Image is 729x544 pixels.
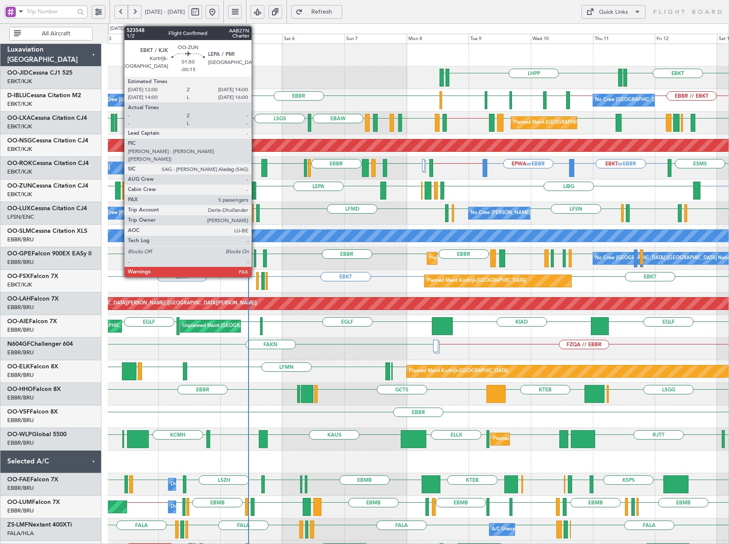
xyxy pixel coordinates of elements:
span: OO-HHO [7,386,33,392]
div: [DATE] [110,25,124,32]
a: ZS-LMFNextant 400XTi [7,522,72,528]
span: OO-ELK [7,364,30,370]
div: Unplanned Maint [GEOGRAPHIC_DATA] ([GEOGRAPHIC_DATA] National) [182,320,343,333]
a: OO-HHOFalcon 8X [7,386,61,392]
div: Unplanned Maint [GEOGRAPHIC_DATA] ([GEOGRAPHIC_DATA]) [210,184,350,197]
div: Quick Links [599,8,628,17]
div: Fri 5 [220,34,283,44]
div: No Crew [PERSON_NAME] ([PERSON_NAME]) [471,207,573,220]
div: Fri 12 [655,34,717,44]
a: OO-FAEFalcon 7X [7,477,58,483]
span: OO-VSF [7,409,30,415]
a: EBBR/BRU [7,507,34,515]
a: OO-FSXFalcon 7X [7,273,58,279]
span: OO-SLM [7,228,31,234]
button: All Aircraft [9,27,93,41]
a: D-IBLUCessna Citation M2 [7,93,81,98]
div: Thu 11 [593,34,655,44]
span: OO-ROK [7,160,32,166]
a: EBKT/KJK [7,168,32,176]
a: EBBR/BRU [7,417,34,424]
a: OO-SLMCessna Citation XLS [7,228,87,234]
div: Thu 4 [158,34,220,44]
span: Refresh [304,9,339,15]
a: OO-ELKFalcon 8X [7,364,58,370]
div: Planned Maint Kortrijk-[GEOGRAPHIC_DATA] [409,365,508,378]
span: OO-LUM [7,499,32,505]
div: Planned Maint [PERSON_NAME]-[GEOGRAPHIC_DATA][PERSON_NAME] ([GEOGRAPHIC_DATA][PERSON_NAME]) [5,297,257,310]
a: EBBR/BRU [7,394,34,402]
span: OO-LXA [7,115,31,121]
a: EBKT/KJK [7,123,32,130]
a: OO-LUMFalcon 7X [7,499,60,505]
input: Trip Number [26,5,75,18]
a: EBKT/KJK [7,281,32,289]
span: OO-LAH [7,296,31,302]
div: Planned Maint Milan (Linate) [493,433,554,446]
span: OO-NSG [7,138,32,144]
div: No Crew [PERSON_NAME] ([PERSON_NAME]) [98,207,200,220]
a: EBKT/KJK [7,100,32,108]
div: Sun 7 [344,34,407,44]
span: OO-FSX [7,273,30,279]
a: OO-AIEFalcon 7X [7,318,57,324]
a: OO-ROKCessna Citation CJ4 [7,160,89,166]
a: EBBR/BRU [7,349,34,356]
div: Owner Melsbroek Air Base [171,478,229,491]
a: N604GFChallenger 604 [7,341,73,347]
div: Wed 10 [531,34,593,44]
a: OO-VSFFalcon 8X [7,409,58,415]
a: EBBR/BRU [7,258,34,266]
a: OO-ZUNCessna Citation CJ4 [7,183,88,189]
span: OO-ZUN [7,183,32,189]
span: OO-GPE [7,251,32,257]
span: OO-JID [7,70,29,76]
a: EBBR/BRU [7,326,34,334]
a: OO-LAHFalcon 7X [7,296,59,302]
span: D-IBLU [7,93,26,98]
a: OO-GPEFalcon 900EX EASy II [7,251,92,257]
a: OO-WLPGlobal 5500 [7,431,67,437]
span: OO-LUX [7,205,31,211]
a: EBBR/BRU [7,371,34,379]
a: EBKT/KJK [7,78,32,85]
div: Planned Maint [GEOGRAPHIC_DATA] ([GEOGRAPHIC_DATA] National) [513,116,668,129]
a: EBBR/BRU [7,236,34,243]
a: OO-JIDCessna CJ1 525 [7,70,72,76]
div: Planned Maint Kortrijk-[GEOGRAPHIC_DATA] [427,275,526,287]
button: Quick Links [581,5,645,19]
span: ZS-LMF [7,522,28,528]
div: Wed 3 [96,34,158,44]
a: OO-LXACessna Citation CJ4 [7,115,87,121]
span: OO-WLP [7,431,32,437]
a: EBKT/KJK [7,145,32,153]
div: Sat 6 [282,34,344,44]
div: Mon 8 [407,34,469,44]
div: A/C Unavailable [492,523,527,536]
span: OO-FAE [7,477,30,483]
div: Owner Melsbroek Air Base [171,501,229,513]
a: EBBR/BRU [7,484,34,492]
span: [DATE] - [DATE] [145,8,185,16]
a: EBKT/KJK [7,191,32,198]
a: LFSN/ENC [7,213,34,221]
button: Refresh [291,5,342,19]
a: EBBR/BRU [7,304,34,311]
a: OO-LUXCessna Citation CJ4 [7,205,87,211]
div: Planned Maint [GEOGRAPHIC_DATA] ([GEOGRAPHIC_DATA] National) [429,252,584,265]
span: N604GF [7,341,30,347]
a: OO-NSGCessna Citation CJ4 [7,138,88,144]
div: Tue 9 [469,34,531,44]
a: EBBR/BRU [7,439,34,447]
span: OO-AIE [7,318,29,324]
span: All Aircraft [23,31,90,37]
a: FALA/HLA [7,530,34,537]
